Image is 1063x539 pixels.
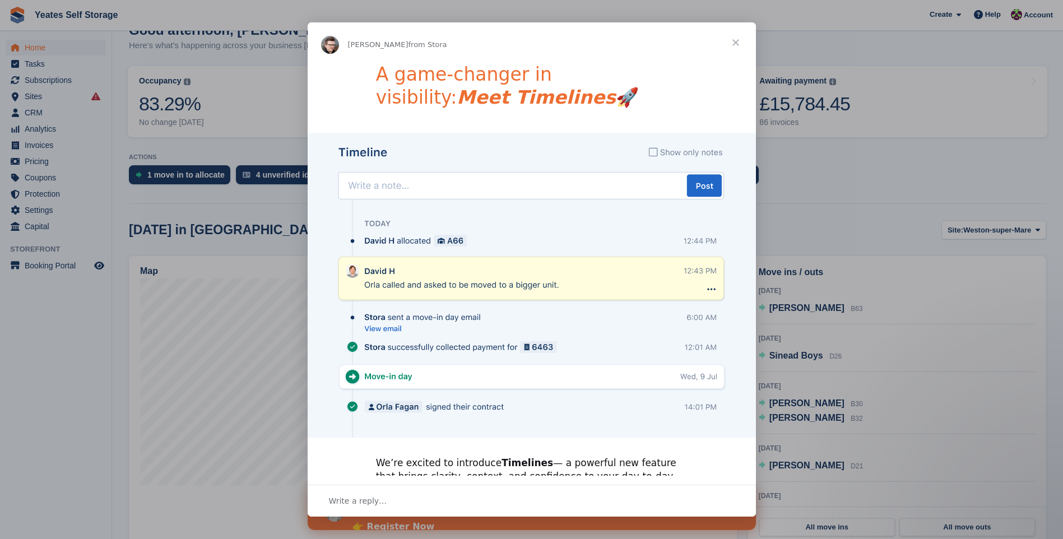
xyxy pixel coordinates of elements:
img: Profile image for Steven [321,36,339,54]
span: Write a reply… [329,494,387,508]
div: We’re excited to introduce — a powerful new feature that brings clarity, context, and confidence ... [376,457,688,496]
div: Open conversation and reply [308,485,756,517]
span: Close [716,22,756,63]
b: Timelines [502,457,553,468]
div: Close [427,10,438,17]
span: [PERSON_NAME] [348,40,409,49]
a: 👉 Register Now [45,37,127,49]
img: Profile image for Bradley [18,20,36,38]
span: from Stora [409,40,447,49]
h1: A game-changer in visibility: 🚀 [376,63,688,116]
i: Meet Timelines [457,86,616,108]
div: Join us for our next Stora Sessions - How to be a Stora(ge) Pro - [DATE] 1:30PM BST [45,8,412,30]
